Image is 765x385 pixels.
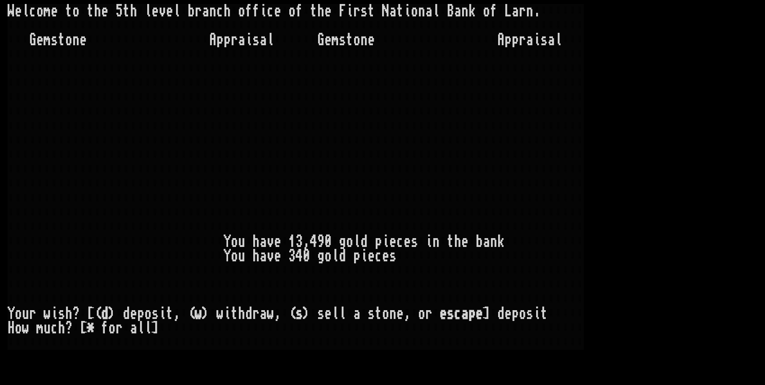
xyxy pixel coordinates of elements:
[303,235,310,249] div: ,
[368,307,375,321] div: s
[310,235,317,249] div: 4
[411,235,418,249] div: s
[202,307,209,321] div: )
[51,4,58,18] div: e
[397,4,404,18] div: t
[195,4,202,18] div: r
[274,307,281,321] div: ,
[101,321,108,335] div: f
[382,4,389,18] div: N
[483,4,490,18] div: o
[476,235,483,249] div: b
[375,235,382,249] div: p
[346,4,353,18] div: i
[497,33,505,47] div: A
[65,321,72,335] div: ?
[324,235,332,249] div: 0
[404,4,411,18] div: i
[36,33,44,47] div: e
[519,33,526,47] div: r
[152,4,159,18] div: e
[130,4,137,18] div: h
[303,307,310,321] div: )
[274,235,281,249] div: e
[310,4,317,18] div: t
[461,307,469,321] div: a
[339,33,346,47] div: s
[29,4,36,18] div: c
[72,4,80,18] div: o
[526,307,533,321] div: s
[324,4,332,18] div: e
[360,235,368,249] div: d
[231,307,238,321] div: t
[245,307,252,321] div: d
[130,321,137,335] div: a
[80,33,87,47] div: e
[353,235,360,249] div: l
[512,307,519,321] div: p
[497,235,505,249] div: k
[526,33,533,47] div: a
[231,249,238,263] div: o
[454,4,461,18] div: a
[159,4,166,18] div: v
[108,321,116,335] div: o
[267,307,274,321] div: w
[483,307,490,321] div: ]
[469,4,476,18] div: k
[332,249,339,263] div: l
[94,4,101,18] div: h
[188,4,195,18] div: b
[224,33,231,47] div: p
[368,4,375,18] div: t
[231,235,238,249] div: o
[108,307,116,321] div: )
[267,249,274,263] div: v
[288,249,296,263] div: 3
[252,249,260,263] div: h
[58,321,65,335] div: h
[555,33,562,47] div: l
[324,249,332,263] div: o
[238,4,245,18] div: o
[548,33,555,47] div: a
[303,249,310,263] div: 0
[195,307,202,321] div: w
[202,4,209,18] div: a
[252,4,260,18] div: f
[404,307,411,321] div: ,
[397,235,404,249] div: c
[447,4,454,18] div: B
[483,235,490,249] div: a
[324,307,332,321] div: e
[209,4,216,18] div: n
[519,4,526,18] div: r
[101,307,108,321] div: d
[541,33,548,47] div: s
[317,235,324,249] div: 9
[440,307,447,321] div: e
[418,307,425,321] div: o
[454,307,461,321] div: c
[260,235,267,249] div: a
[418,4,425,18] div: n
[238,307,245,321] div: h
[533,33,541,47] div: i
[159,307,166,321] div: i
[324,33,332,47] div: e
[94,307,101,321] div: (
[505,33,512,47] div: p
[245,33,252,47] div: i
[65,33,72,47] div: o
[447,307,454,321] div: s
[533,307,541,321] div: i
[490,4,497,18] div: f
[512,33,519,47] div: p
[382,249,389,263] div: e
[346,235,353,249] div: o
[87,4,94,18] div: t
[389,307,397,321] div: n
[533,4,541,18] div: .
[296,249,303,263] div: 4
